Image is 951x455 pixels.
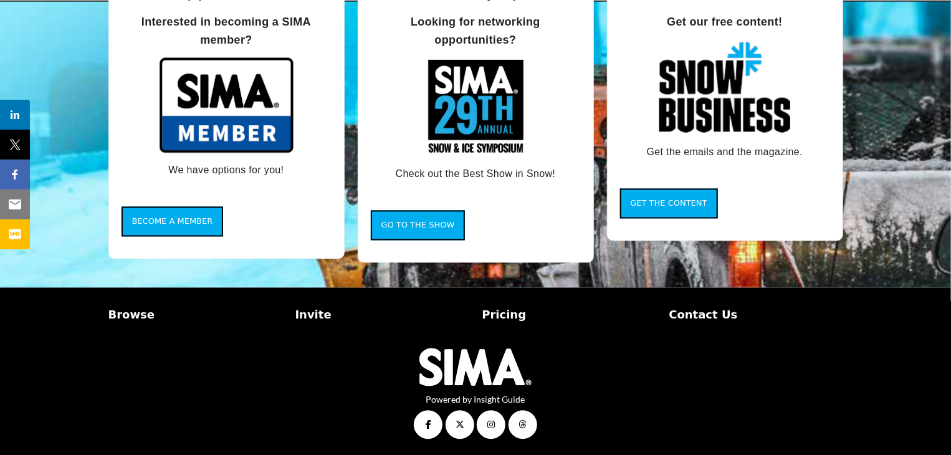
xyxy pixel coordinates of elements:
[371,166,581,183] p: Check out the Best Show in Snow!
[482,307,656,323] a: Pricing
[669,307,843,323] a: Contact Us
[620,189,718,219] button: Get the Content
[414,411,442,439] a: Facebook Link
[141,16,311,46] span: Interested in becoming a SIMA member?
[381,221,455,230] span: Go to the Show
[411,16,540,46] strong: Looking for networking opportunities?
[477,411,505,439] a: Instagram Link
[419,348,532,387] img: No Site Logo
[295,307,469,323] a: Invite
[509,411,537,439] a: Threads Link
[667,16,782,28] strong: Get our free content!
[620,144,830,161] p: Get the emails and the magazine.
[426,395,525,405] a: Powered by Insight Guide
[122,162,332,180] p: We have options for you!
[122,207,224,237] button: Become a Member
[371,211,466,241] button: Go to the Show
[132,217,213,226] span: Become a Member
[108,307,282,323] a: Browse
[631,199,707,208] span: Get the Content
[446,411,474,439] a: Twitter Link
